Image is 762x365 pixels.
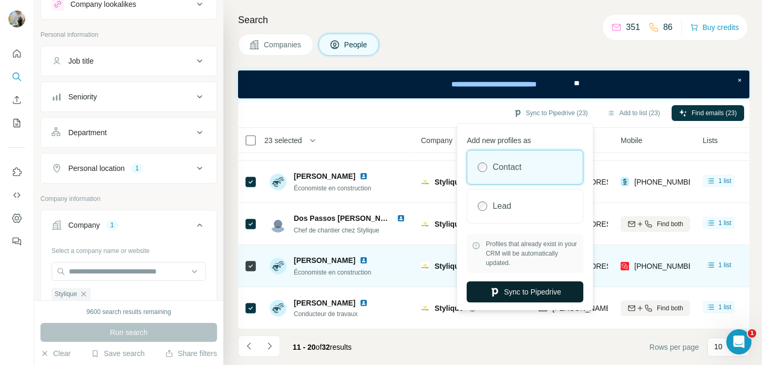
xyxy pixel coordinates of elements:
[703,135,718,146] span: Lists
[718,176,732,186] span: 1 list
[165,348,217,359] button: Share filters
[8,44,25,63] button: Quick start
[322,343,330,351] span: 32
[621,261,629,271] img: provider prospeo logo
[626,21,640,34] p: 351
[68,92,97,102] div: Seniority
[41,156,217,181] button: Personal location1
[421,220,429,228] img: Logo of Stylique
[621,300,690,316] button: Find both
[259,336,280,357] button: Navigate to next page
[270,174,286,190] img: Avatar
[294,171,355,181] span: [PERSON_NAME]
[657,219,683,229] span: Find both
[41,120,217,145] button: Department
[621,135,642,146] span: Mobile
[238,336,259,357] button: Navigate to previous page
[68,127,107,138] div: Department
[41,84,217,109] button: Seniority
[718,260,732,270] span: 1 list
[672,105,744,121] button: Find emails (23)
[8,67,25,86] button: Search
[294,298,355,308] span: [PERSON_NAME]
[52,242,206,256] div: Select a company name or website
[40,348,70,359] button: Clear
[293,343,316,351] span: 11 - 20
[270,300,286,317] img: Avatar
[316,343,322,351] span: of
[8,11,25,27] img: Avatar
[293,343,352,351] span: results
[106,220,118,230] div: 1
[294,185,371,192] span: Économiste en construction
[435,177,463,187] span: Stylique
[8,163,25,181] button: Use Surfe on LinkedIn
[264,39,302,50] span: Companies
[8,186,25,205] button: Use Surfe API
[726,329,751,354] iframe: Intercom live chat
[8,209,25,228] button: Dashboard
[87,307,171,317] div: 9600 search results remaining
[294,269,371,276] span: Économiste en construction
[435,261,463,271] span: Stylique
[421,135,452,146] span: Company
[131,164,143,173] div: 1
[492,161,521,174] label: Contact
[486,239,578,268] span: Profiles that already exist in your CRM will be automatically updated.
[68,56,94,66] div: Job title
[8,232,25,251] button: Feedback
[718,218,732,228] span: 1 list
[552,304,737,312] span: [PERSON_NAME][EMAIL_ADDRESS][DOMAIN_NAME]
[621,216,690,232] button: Find both
[238,13,749,27] h4: Search
[68,220,100,230] div: Company
[650,342,699,352] span: Rows per page
[294,214,399,222] span: Dos Passos [PERSON_NAME]
[359,256,368,265] img: LinkedIn logo
[359,172,368,180] img: LinkedIn logo
[634,262,701,270] span: [PHONE_NUMBER]
[344,39,368,50] span: People
[40,194,217,204] p: Company information
[467,131,583,146] p: Add new profiles as
[264,135,302,146] span: 23 selected
[600,105,667,121] button: Add to list (23)
[421,178,429,186] img: Logo of Stylique
[359,299,368,307] img: LinkedIn logo
[492,200,511,212] label: Lead
[690,20,739,35] button: Buy credits
[621,177,629,187] img: provider surfe logo
[435,303,463,313] span: Stylique
[41,48,217,74] button: Job title
[68,163,125,174] div: Personal location
[748,329,756,338] span: 1
[270,258,286,275] img: Avatar
[8,90,25,109] button: Enrich CSV
[397,214,405,222] img: LinkedIn logo
[421,304,429,312] img: Logo of Stylique
[55,289,77,299] span: Stylique
[91,348,145,359] button: Save search
[8,114,25,133] button: My lists
[40,30,217,39] p: Personal information
[714,341,723,352] p: 10
[421,262,429,270] img: Logo of Stylique
[657,303,683,313] span: Find both
[634,178,701,186] span: [PHONE_NUMBER]
[506,105,595,121] button: Sync to Pipedrive (23)
[270,216,286,232] img: Avatar
[718,302,732,312] span: 1 list
[692,108,737,118] span: Find emails (23)
[294,255,355,266] span: [PERSON_NAME]
[663,21,673,34] p: 86
[41,212,217,242] button: Company1
[294,309,372,319] span: Conducteur de travaux
[238,70,749,98] iframe: Banner
[467,281,583,302] button: Sync to Pipedrive
[294,227,379,234] span: Chef de chantier chez Stylique
[435,219,463,229] span: Stylique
